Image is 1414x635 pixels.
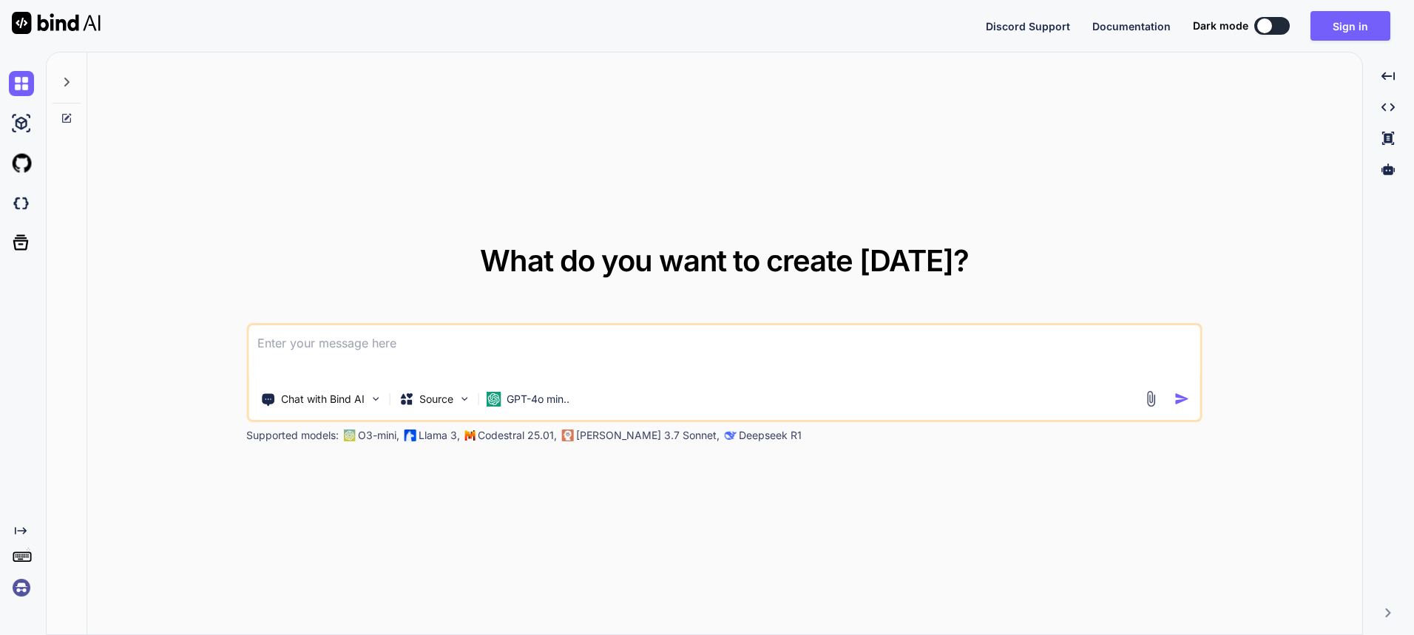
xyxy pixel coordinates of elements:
[281,392,365,407] p: Chat with Bind AI
[507,392,569,407] p: GPT-4o min..
[9,111,34,136] img: ai-studio
[1174,391,1190,407] img: icon
[246,428,339,443] p: Supported models:
[419,392,453,407] p: Source
[480,242,969,279] span: What do you want to create [DATE]?
[9,191,34,216] img: darkCloudIdeIcon
[369,393,382,405] img: Pick Tools
[464,430,475,441] img: Mistral-AI
[458,393,470,405] img: Pick Models
[724,429,736,441] img: claude
[419,428,460,443] p: Llama 3,
[1193,18,1248,33] span: Dark mode
[561,429,573,441] img: claude
[12,12,101,34] img: Bind AI
[1092,20,1171,33] span: Documentation
[486,392,501,407] img: GPT-4o mini
[986,20,1070,33] span: Discord Support
[1310,11,1390,41] button: Sign in
[739,428,802,443] p: Deepseek R1
[986,18,1070,34] button: Discord Support
[9,71,34,96] img: chat
[358,428,399,443] p: O3-mini,
[9,151,34,176] img: githubLight
[1092,18,1171,34] button: Documentation
[478,428,557,443] p: Codestral 25.01,
[9,575,34,600] img: signin
[576,428,720,443] p: [PERSON_NAME] 3.7 Sonnet,
[404,429,416,441] img: Llama2
[343,429,355,441] img: GPT-4
[1143,390,1160,407] img: attachment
